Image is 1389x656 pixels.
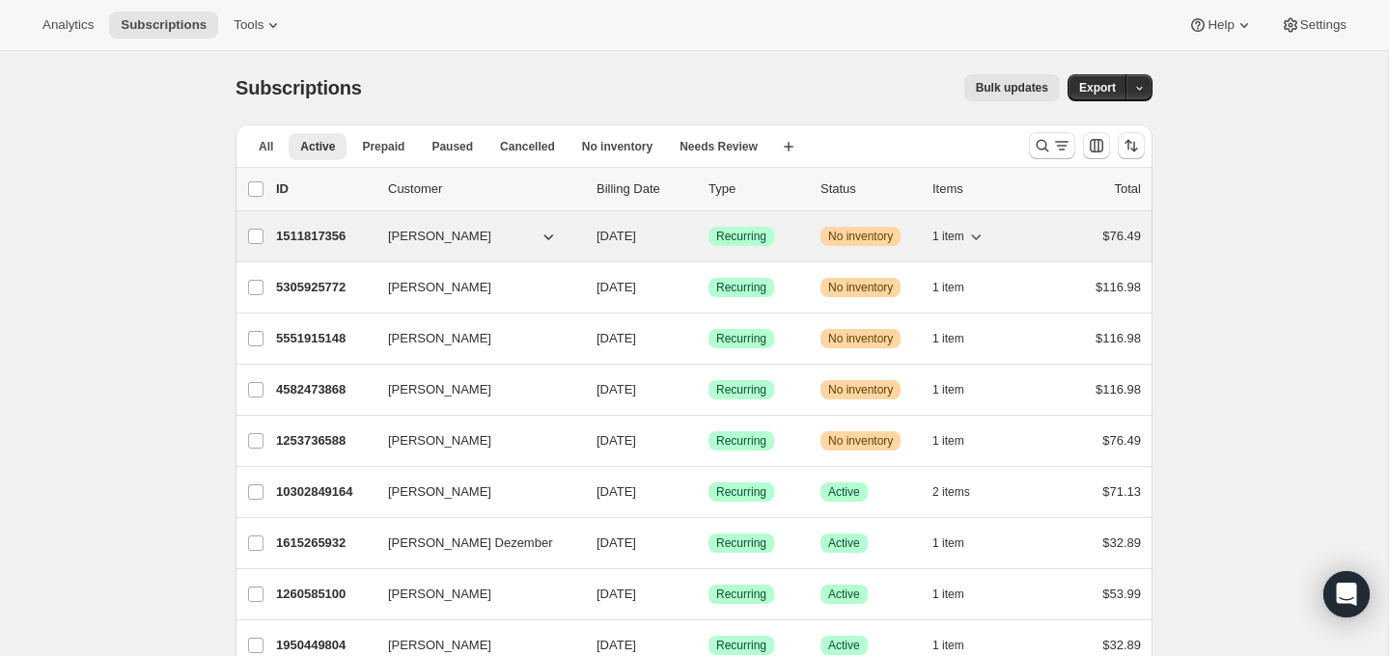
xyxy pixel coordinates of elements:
button: Analytics [31,12,105,39]
span: Export [1079,80,1116,96]
span: $116.98 [1096,382,1141,396]
span: $53.99 [1102,587,1141,601]
span: No inventory [828,433,893,449]
div: 5305925772[PERSON_NAME][DATE]SuccessRecurringWarningNo inventory1 item$116.98 [276,274,1141,301]
button: [PERSON_NAME] [376,221,569,252]
span: Active [828,484,860,500]
button: Tools [222,12,294,39]
span: No inventory [828,382,893,397]
span: [PERSON_NAME] [388,278,491,297]
button: 1 item [932,325,986,352]
button: [PERSON_NAME] [376,374,569,405]
span: [DATE] [597,638,636,652]
span: Subscriptions [236,77,362,98]
span: Tools [234,17,264,33]
span: [DATE] [597,433,636,448]
p: Customer [388,179,581,199]
button: 1 item [932,274,986,301]
span: Recurring [716,280,766,295]
p: ID [276,179,373,199]
button: Subscriptions [109,12,218,39]
span: 1 item [932,280,964,295]
p: 1950449804 [276,636,373,655]
div: 5551915148[PERSON_NAME][DATE]SuccessRecurringWarningNo inventory1 item$116.98 [276,325,1141,352]
span: $76.49 [1102,229,1141,243]
button: Sort the results [1118,132,1145,159]
button: 1 item [932,581,986,608]
span: Recurring [716,229,766,244]
span: [PERSON_NAME] [388,585,491,604]
p: Total [1115,179,1141,199]
span: Active [828,638,860,653]
span: [DATE] [597,331,636,345]
button: [PERSON_NAME] [376,425,569,456]
button: Help [1177,12,1264,39]
p: Billing Date [597,179,693,199]
span: Analytics [42,17,94,33]
div: Open Intercom Messenger [1323,571,1370,617]
div: 1511817356[PERSON_NAME][DATE]SuccessRecurringWarningNo inventory1 item$76.49 [276,223,1141,250]
p: 5551915148 [276,329,373,348]
button: [PERSON_NAME] [376,579,569,610]
span: 2 items [932,484,970,500]
span: [PERSON_NAME] [388,227,491,246]
button: 1 item [932,223,986,250]
span: [PERSON_NAME] [388,636,491,655]
span: [DATE] [597,587,636,601]
p: 1511817356 [276,227,373,246]
div: 1253736588[PERSON_NAME][DATE]SuccessRecurringWarningNo inventory1 item$76.49 [276,427,1141,454]
span: Prepaid [362,139,404,154]
div: Type [708,179,805,199]
span: [DATE] [597,535,636,550]
button: Create new view [773,133,804,160]
p: Status [820,179,917,199]
span: [DATE] [597,229,636,243]
span: [DATE] [597,280,636,294]
span: [PERSON_NAME] Dezember [388,533,553,553]
span: Settings [1300,17,1347,33]
span: [DATE] [597,484,636,499]
span: Recurring [716,638,766,653]
span: Active [828,587,860,602]
span: Recurring [716,382,766,397]
span: Recurring [716,535,766,551]
span: [PERSON_NAME] [388,329,491,348]
p: 1615265932 [276,533,373,553]
span: Needs Review [680,139,758,154]
span: Active [300,139,335,154]
p: 5305925772 [276,278,373,297]
span: Paused [431,139,473,154]
button: 1 item [932,376,986,403]
button: [PERSON_NAME] [376,272,569,303]
span: No inventory [582,139,653,154]
span: Bulk updates [976,80,1048,96]
p: 4582473868 [276,380,373,399]
span: All [259,139,273,154]
span: [DATE] [597,382,636,396]
span: 1 item [932,587,964,602]
p: 10302849164 [276,482,373,502]
span: Recurring [716,433,766,449]
span: 1 item [932,229,964,244]
span: $116.98 [1096,280,1141,294]
span: Recurring [716,331,766,346]
span: 1 item [932,535,964,551]
div: IDCustomerBilling DateTypeStatusItemsTotal [276,179,1141,199]
span: Subscriptions [121,17,207,33]
span: [PERSON_NAME] [388,380,491,399]
span: No inventory [828,331,893,346]
span: 1 item [932,382,964,397]
span: $32.89 [1102,535,1141,550]
span: $32.89 [1102,638,1141,652]
div: Items [932,179,1029,199]
span: Active [828,535,860,551]
span: $116.98 [1096,331,1141,345]
span: 1 item [932,433,964,449]
button: Bulk updates [964,74,1060,101]
button: 1 item [932,530,986,557]
button: 2 items [932,478,991,506]
span: Recurring [716,587,766,602]
span: $71.13 [1102,484,1141,499]
button: Export [1068,74,1127,101]
button: [PERSON_NAME] [376,477,569,507]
